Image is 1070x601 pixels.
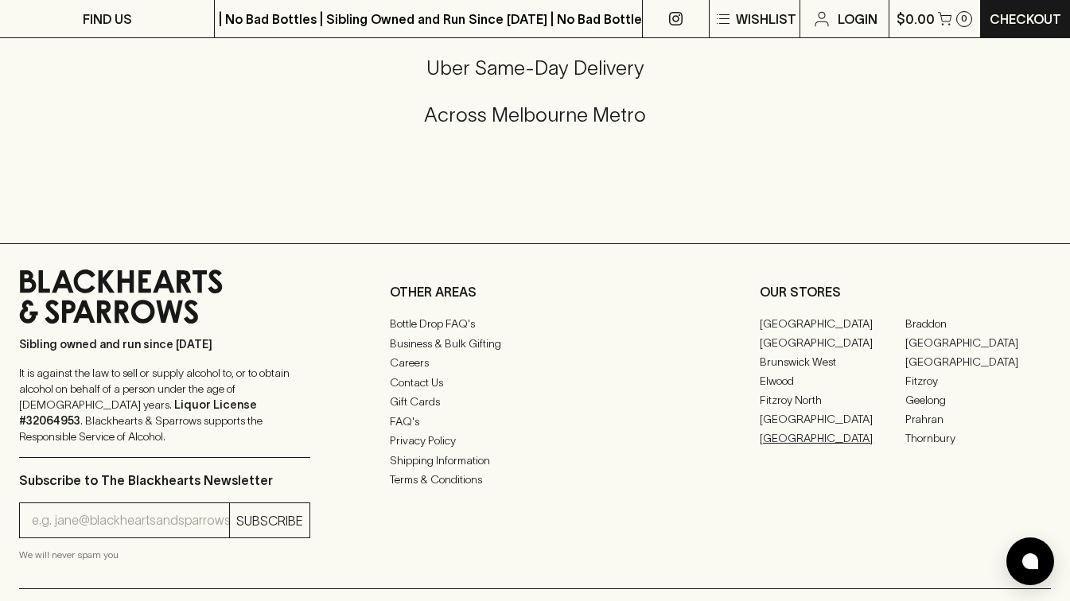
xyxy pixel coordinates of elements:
p: 0 [961,14,967,23]
p: Sibling owned and run since [DATE] [19,336,310,352]
h5: Across Melbourne Metro [19,102,1051,128]
a: Gift Cards [390,393,681,412]
h5: Uber Same-Day Delivery [19,55,1051,81]
a: [GEOGRAPHIC_DATA] [760,428,905,448]
a: Elwood [760,371,905,390]
p: SUBSCRIBE [236,511,303,530]
a: Privacy Policy [390,432,681,451]
a: [GEOGRAPHIC_DATA] [760,333,905,352]
a: [GEOGRAPHIC_DATA] [760,409,905,428]
button: SUBSCRIBE [230,503,309,537]
a: Careers [390,354,681,373]
a: Prahran [905,409,1051,428]
a: Fitzroy [905,371,1051,390]
a: [GEOGRAPHIC_DATA] [905,352,1051,371]
img: bubble-icon [1022,553,1038,569]
p: Subscribe to The Blackhearts Newsletter [19,471,310,490]
a: Brunswick West [760,352,905,371]
p: Login [838,10,877,29]
p: It is against the law to sell or supply alcohol to, or to obtain alcohol on behalf of a person un... [19,365,310,444]
a: Bottle Drop FAQ's [390,315,681,334]
p: $0.00 [897,10,935,29]
a: Contact Us [390,373,681,392]
a: Business & Bulk Gifting [390,334,681,353]
p: Checkout [990,10,1061,29]
a: Terms & Conditions [390,471,681,490]
p: We will never spam you [19,547,310,563]
a: Thornbury [905,428,1051,448]
a: Fitzroy North [760,390,905,409]
a: FAQ's [390,412,681,431]
a: Braddon [905,314,1051,333]
a: [GEOGRAPHIC_DATA] [760,314,905,333]
a: Geelong [905,390,1051,409]
input: e.g. jane@blackheartsandsparrows.com.au [32,508,229,533]
a: [GEOGRAPHIC_DATA] [905,333,1051,352]
a: Shipping Information [390,451,681,470]
p: Wishlist [736,10,796,29]
p: OUR STORES [760,282,1051,301]
p: FIND US [83,10,132,29]
p: OTHER AREAS [390,282,681,301]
